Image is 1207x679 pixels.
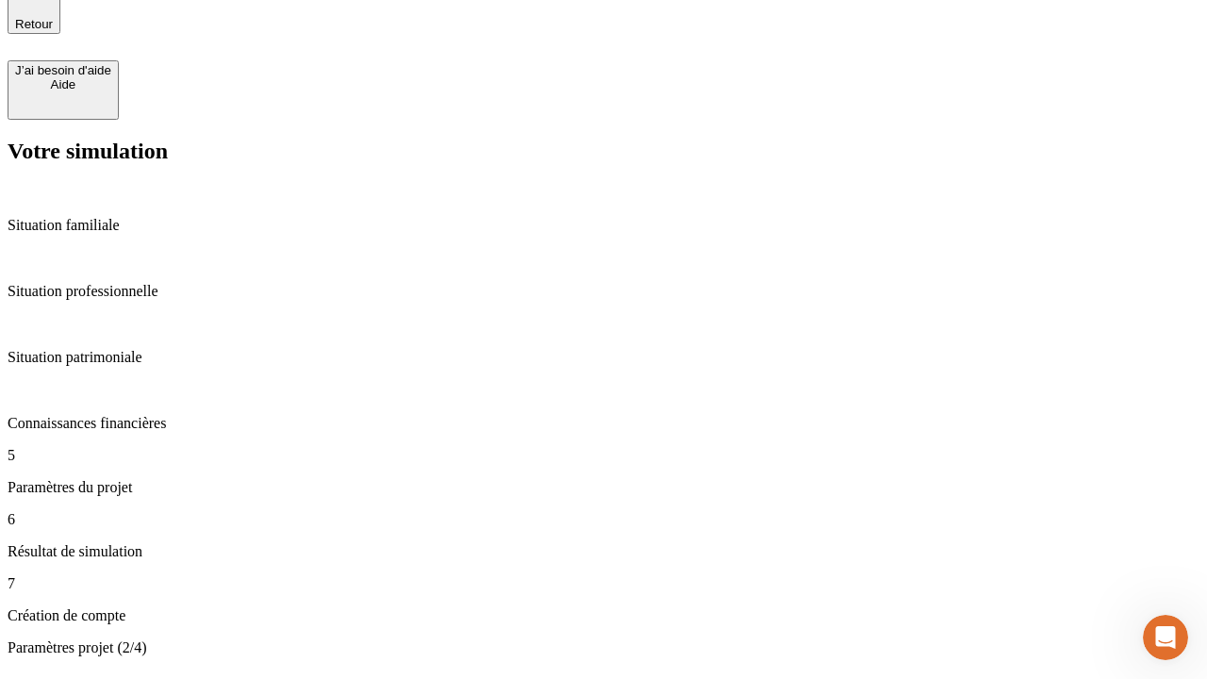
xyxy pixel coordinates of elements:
[8,283,1199,300] p: Situation professionnelle
[8,415,1199,432] p: Connaissances financières
[8,639,1199,656] p: Paramètres projet (2/4)
[8,60,119,120] button: J’ai besoin d'aideAide
[8,575,1199,592] p: 7
[8,447,1199,464] p: 5
[8,349,1199,366] p: Situation patrimoniale
[8,139,1199,164] h2: Votre simulation
[8,607,1199,624] p: Création de compte
[15,17,53,31] span: Retour
[8,217,1199,234] p: Situation familiale
[8,543,1199,560] p: Résultat de simulation
[15,77,111,91] div: Aide
[1143,615,1188,660] iframe: Intercom live chat
[8,479,1199,496] p: Paramètres du projet
[15,63,111,77] div: J’ai besoin d'aide
[8,511,1199,528] p: 6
